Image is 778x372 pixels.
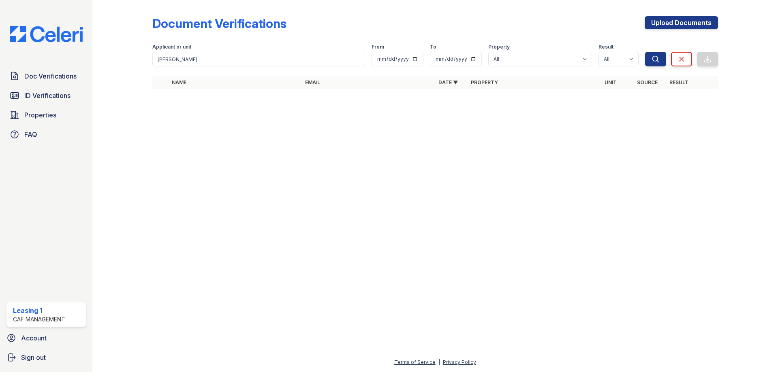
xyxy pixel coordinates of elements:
[669,79,688,85] a: Result
[3,330,89,346] a: Account
[152,16,286,31] div: Document Verifications
[605,79,617,85] a: Unit
[13,315,65,323] div: CAF Management
[152,52,365,66] input: Search by name, email, or unit number
[24,130,37,139] span: FAQ
[443,359,476,365] a: Privacy Policy
[24,71,77,81] span: Doc Verifications
[430,44,436,50] label: To
[152,44,191,50] label: Applicant or unit
[637,79,658,85] a: Source
[598,44,613,50] label: Result
[13,306,65,315] div: Leasing 1
[24,91,71,100] span: ID Verifications
[372,44,384,50] label: From
[471,79,498,85] a: Property
[6,87,86,104] a: ID Verifications
[21,333,47,343] span: Account
[6,126,86,142] a: FAQ
[3,26,89,42] img: CE_Logo_Blue-a8612792a0a2168367f1c8372b55b34899dd931a85d93a1a3d3e32e68fde9ad4.png
[438,359,440,365] div: |
[488,44,510,50] label: Property
[394,359,436,365] a: Terms of Service
[3,349,89,366] a: Sign out
[172,79,186,85] a: Name
[305,79,320,85] a: Email
[438,79,458,85] a: Date ▼
[6,68,86,84] a: Doc Verifications
[645,16,718,29] a: Upload Documents
[24,110,56,120] span: Properties
[6,107,86,123] a: Properties
[21,353,46,362] span: Sign out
